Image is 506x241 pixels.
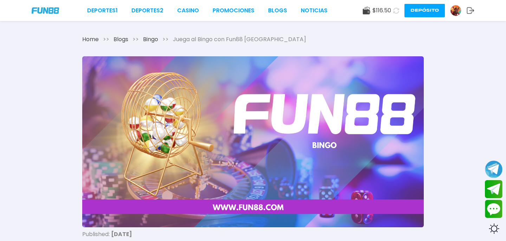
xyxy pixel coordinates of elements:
button: Contact customer service [485,200,502,218]
img: Juega al Bingo con Fun88 México [82,56,424,227]
a: Home [82,35,99,44]
div: Switch theme [485,220,502,237]
a: Avatar [450,5,467,16]
a: CASINO [177,6,199,15]
a: BLOGS [268,6,287,15]
a: Deportes1 [87,6,118,15]
button: Join telegram [485,180,502,198]
img: Avatar [450,5,461,16]
span: >> [103,35,109,44]
span: Bingo [143,35,158,44]
span: $ 116.50 [372,6,391,15]
span: Juega al Bingo con Fun88 [GEOGRAPHIC_DATA] [173,35,306,44]
button: Join telegram channel [485,160,502,178]
b: [DATE] [111,230,132,238]
a: NOTICIAS [301,6,327,15]
img: Company Logo [32,7,59,13]
span: Published: [82,230,132,238]
a: Deportes2 [131,6,163,15]
span: >> [132,35,139,44]
a: Blogs [113,35,128,44]
button: Depósito [404,4,445,17]
a: Promociones [213,6,254,15]
span: >> [162,35,169,44]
